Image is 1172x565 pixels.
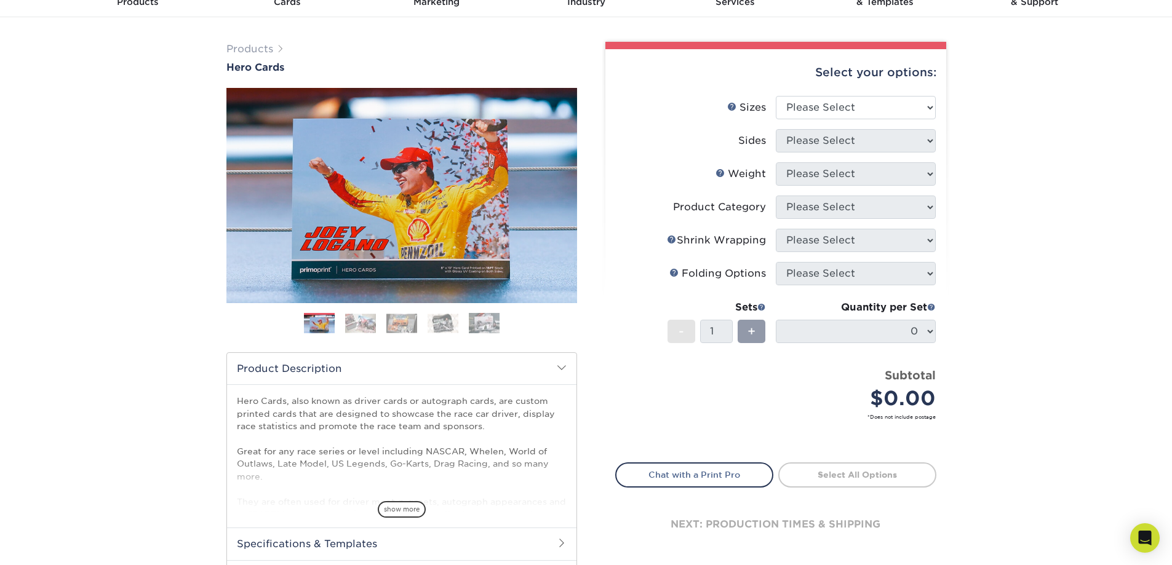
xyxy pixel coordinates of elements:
[738,133,766,148] div: Sides
[885,368,936,382] strong: Subtotal
[227,353,576,384] h2: Product Description
[615,488,936,561] div: next: production times & shipping
[227,527,576,559] h2: Specifications & Templates
[226,43,273,55] a: Products
[615,49,936,96] div: Select your options:
[727,100,766,115] div: Sizes
[428,314,458,333] img: Hero Cards 04
[679,322,684,341] span: -
[625,413,936,421] small: *Does not include postage
[716,167,766,181] div: Weight
[378,501,426,518] span: show more
[673,200,766,215] div: Product Category
[667,233,766,248] div: Shrink Wrapping
[226,61,577,73] a: Hero Cards
[669,266,766,281] div: Folding Options
[776,300,936,315] div: Quantity per Set
[304,315,335,334] img: Hero Cards 01
[668,300,766,315] div: Sets
[785,384,936,413] div: $0.00
[345,314,376,333] img: Hero Cards 02
[1130,523,1160,553] div: Open Intercom Messenger
[469,312,500,334] img: Hero Cards 05
[226,85,577,306] img: Hero Cards 01
[615,462,773,487] a: Chat with a Print Pro
[386,314,417,333] img: Hero Cards 03
[747,322,755,341] span: +
[778,462,936,487] a: Select All Options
